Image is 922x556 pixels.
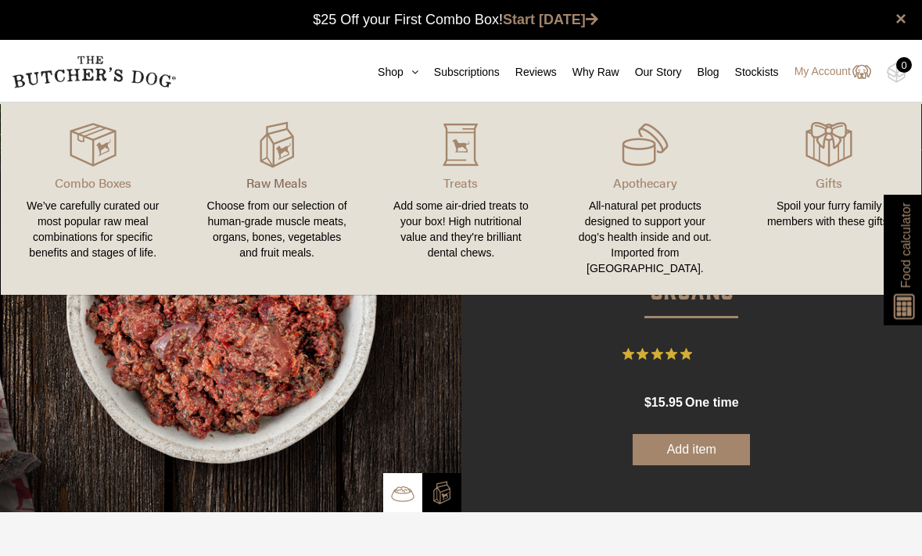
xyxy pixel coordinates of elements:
a: Subscriptions [418,64,500,81]
a: Stockists [719,64,779,81]
button: Add item [633,434,750,465]
button: Rated 4.8 out of 5 stars from 12 reviews. Jump to reviews. [622,343,761,366]
p: Combo Boxes [20,174,166,192]
p: Treats [388,174,534,192]
img: TBD_Build-A-Box-2.png [430,481,454,504]
p: Apothecary [572,174,718,192]
p: Gifts [756,174,902,192]
a: Combo Boxes We’ve carefully curated our most popular raw meal combinations for specific benefits ... [1,118,185,279]
span: $ [644,396,651,409]
a: Our Story [619,64,682,81]
a: Blog [682,64,719,81]
a: Start [DATE] [503,12,598,27]
span: 15.95 [651,396,683,409]
span: Food calculator [896,203,915,288]
a: My Account [779,63,871,81]
span: one time [685,396,738,409]
img: TBD_Bowl.png [391,482,414,505]
a: Apothecary All-natural pet products designed to support your dog’s health inside and out. Importe... [553,118,737,279]
a: Shop [362,64,418,81]
p: Raw Meals [203,174,350,192]
a: Gifts Spoil your furry family members with these gifts. [737,118,921,279]
div: We’ve carefully curated our most popular raw meal combinations for specific benefits and stages o... [20,198,166,260]
span: 12 Reviews [698,343,761,366]
a: Reviews [500,64,557,81]
div: All-natural pet products designed to support your dog’s health inside and out. Imported from [GEO... [572,198,718,276]
img: TBD_Cart-Empty.png [887,63,906,83]
a: Raw Meals Choose from our selection of human-grade muscle meats, organs, bones, vegetables and fr... [185,118,368,279]
div: Choose from our selection of human-grade muscle meats, organs, bones, vegetables and fruit meals. [203,198,350,260]
div: Spoil your furry family members with these gifts. [756,198,902,229]
a: Why Raw [557,64,619,81]
div: Add some air-dried treats to your box! High nutritional value and they're brilliant dental chews. [388,198,534,260]
a: close [895,9,906,28]
div: 0 [896,57,912,73]
a: Treats Add some air-dried treats to your box! High nutritional value and they're brilliant dental... [369,118,553,279]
